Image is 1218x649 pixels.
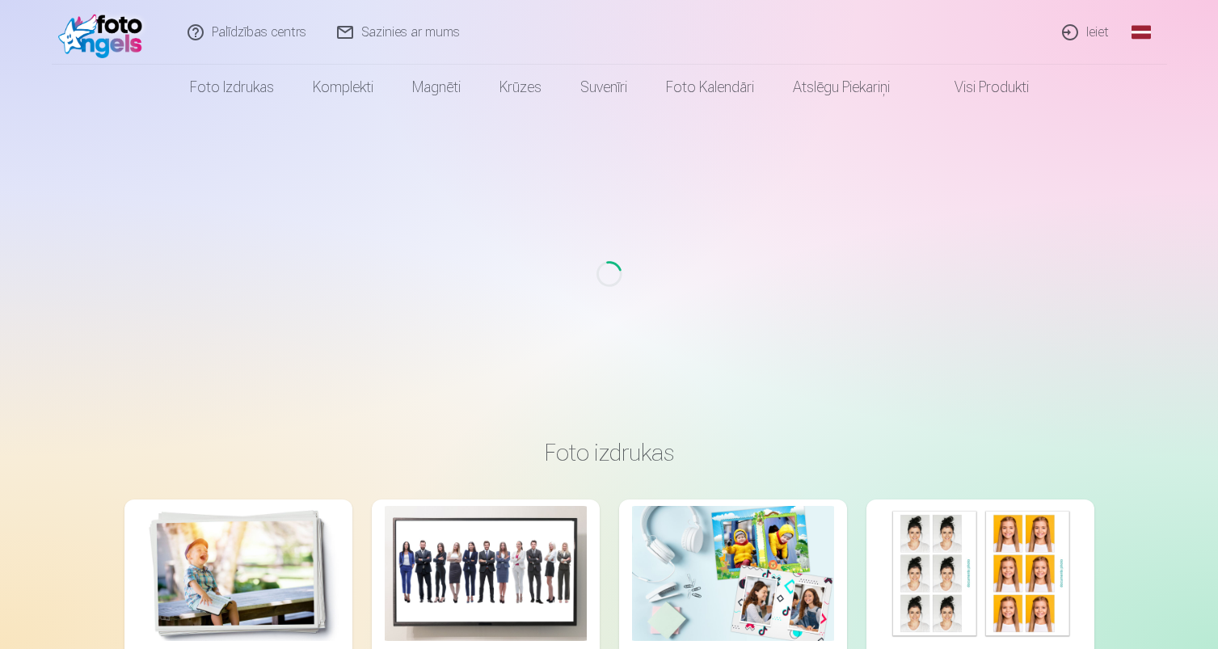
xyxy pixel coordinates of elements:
[647,65,773,110] a: Foto kalendāri
[385,506,587,641] img: Augstas kvalitātes grupu fotoattēlu izdrukas
[137,506,339,641] img: Augstas kvalitātes fotoattēlu izdrukas
[879,506,1081,641] img: Foto izdrukas dokumentiem
[293,65,393,110] a: Komplekti
[480,65,561,110] a: Krūzes
[393,65,480,110] a: Magnēti
[171,65,293,110] a: Foto izdrukas
[773,65,909,110] a: Atslēgu piekariņi
[137,438,1081,467] h3: Foto izdrukas
[561,65,647,110] a: Suvenīri
[632,506,834,641] img: Foto kolāža no divām fotogrāfijām
[909,65,1048,110] a: Visi produkti
[58,6,151,58] img: /fa1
